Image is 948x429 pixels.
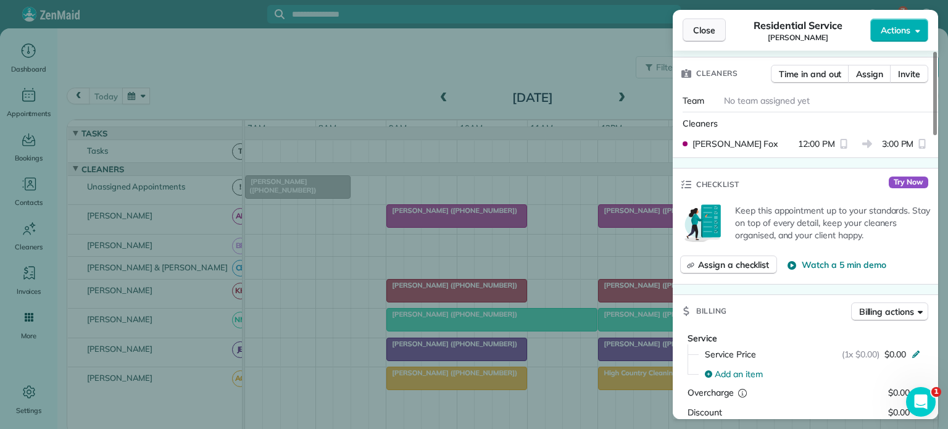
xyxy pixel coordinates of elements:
[724,95,810,106] span: No team assigned yet
[898,68,920,80] span: Invite
[931,387,941,397] span: 1
[697,344,928,364] button: Service Price(1x $0.00)$0.00
[688,333,717,344] span: Service
[696,305,727,317] span: Billing
[754,18,842,33] span: Residential Service
[906,387,936,417] iframe: Intercom live chat
[798,138,835,150] span: 12:00 PM
[705,348,756,360] span: Service Price
[688,386,794,399] div: Overcharge
[735,204,931,241] p: Keep this appointment up to your standards. Stay on top of every detail, keep your cleaners organ...
[698,259,769,271] span: Assign a checklist
[693,24,715,36] span: Close
[688,407,722,418] span: Discount
[848,65,891,83] button: Assign
[715,368,763,380] span: Add an item
[890,65,928,83] button: Invite
[884,348,906,360] span: $0.00
[697,364,928,384] button: Add an item
[779,68,841,80] span: Time in and out
[696,178,739,191] span: Checklist
[888,387,910,398] span: $0.00
[802,259,886,271] span: Watch a 5 min demo
[696,67,738,80] span: Cleaners
[680,256,777,274] button: Assign a checklist
[882,138,914,150] span: 3:00 PM
[683,118,718,129] span: Cleaners
[881,24,910,36] span: Actions
[888,407,910,418] span: $0.00
[787,259,886,271] button: Watch a 5 min demo
[683,95,704,106] span: Team
[768,33,828,43] span: [PERSON_NAME]
[842,348,880,360] span: (1x $0.00)
[856,68,883,80] span: Assign
[771,65,849,83] button: Time in and out
[683,19,726,42] button: Close
[692,138,778,150] span: [PERSON_NAME] Fox
[889,177,928,189] span: Try Now
[859,306,914,318] span: Billing actions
